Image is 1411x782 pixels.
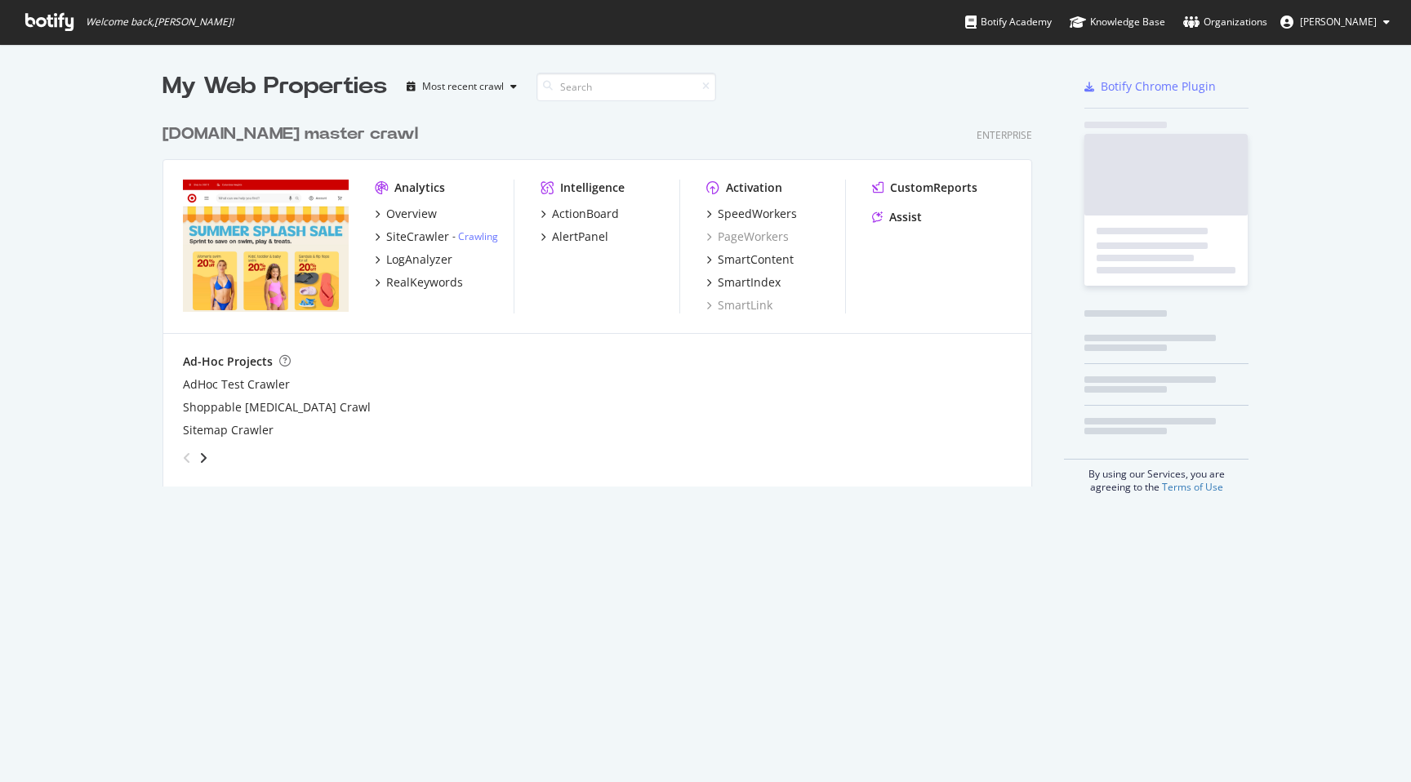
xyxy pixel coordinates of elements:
[718,274,781,291] div: SmartIndex
[162,122,418,146] div: [DOMAIN_NAME] master crawl
[706,274,781,291] a: SmartIndex
[86,16,234,29] span: Welcome back, [PERSON_NAME] !
[375,229,498,245] a: SiteCrawler- Crawling
[162,122,425,146] a: [DOMAIN_NAME] master crawl
[536,73,716,101] input: Search
[706,297,772,313] a: SmartLink
[375,206,437,222] a: Overview
[162,103,1045,487] div: grid
[965,14,1052,30] div: Botify Academy
[394,180,445,196] div: Analytics
[386,251,452,268] div: LogAnalyzer
[706,251,794,268] a: SmartContent
[452,229,498,243] div: -
[872,180,977,196] a: CustomReports
[375,251,452,268] a: LogAnalyzer
[458,229,498,243] a: Crawling
[560,180,625,196] div: Intelligence
[183,353,273,370] div: Ad-Hoc Projects
[1070,14,1165,30] div: Knowledge Base
[718,206,797,222] div: SpeedWorkers
[977,128,1032,142] div: Enterprise
[176,445,198,471] div: angle-left
[1101,78,1216,95] div: Botify Chrome Plugin
[706,229,789,245] a: PageWorkers
[706,206,797,222] a: SpeedWorkers
[1084,78,1216,95] a: Botify Chrome Plugin
[552,229,608,245] div: AlertPanel
[375,274,463,291] a: RealKeywords
[541,206,619,222] a: ActionBoard
[183,422,274,438] a: Sitemap Crawler
[400,73,523,100] button: Most recent crawl
[183,399,371,415] a: Shoppable [MEDICAL_DATA] Crawl
[422,82,504,91] div: Most recent crawl
[386,229,449,245] div: SiteCrawler
[1267,9,1403,35] button: [PERSON_NAME]
[890,180,977,196] div: CustomReports
[541,229,608,245] a: AlertPanel
[718,251,794,268] div: SmartContent
[726,180,782,196] div: Activation
[386,274,463,291] div: RealKeywords
[552,206,619,222] div: ActionBoard
[183,180,349,312] img: www.target.com
[1064,459,1249,494] div: By using our Services, you are agreeing to the
[198,450,209,466] div: angle-right
[1183,14,1267,30] div: Organizations
[162,70,387,103] div: My Web Properties
[386,206,437,222] div: Overview
[872,209,922,225] a: Assist
[889,209,922,225] div: Assist
[1300,15,1377,29] span: Akash Dubey
[1162,480,1223,494] a: Terms of Use
[183,376,290,393] a: AdHoc Test Crawler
